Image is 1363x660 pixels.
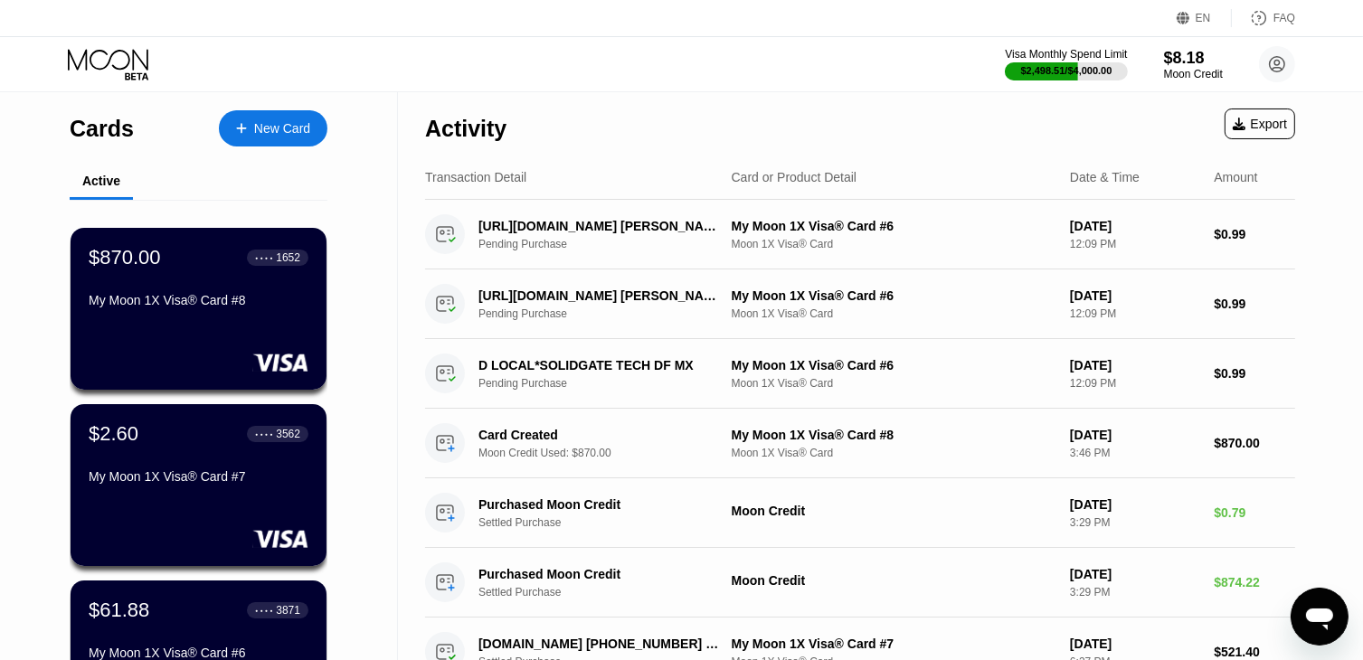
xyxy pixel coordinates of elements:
div: FAQ [1273,12,1295,24]
div: [DOMAIN_NAME] [PHONE_NUMBER] US [478,636,723,651]
div: Moon Credit [732,573,1055,588]
div: Amount [1214,170,1257,184]
div: Moon 1X Visa® Card [732,377,1055,390]
div: Pending Purchase [478,377,741,390]
div: My Moon 1X Visa® Card #6 [89,646,308,660]
div: Activity [425,116,506,142]
div: Purchased Moon CreditSettled PurchaseMoon Credit[DATE]3:29 PM$874.22 [425,548,1295,618]
div: [DATE] [1070,219,1199,233]
div: 1652 [276,251,300,264]
div: Export [1225,108,1295,139]
div: My Moon 1X Visa® Card #6 [732,219,1055,233]
div: New Card [254,121,310,137]
div: 3:29 PM [1070,586,1199,599]
div: 3:46 PM [1070,447,1199,459]
div: $874.22 [1214,575,1295,589]
div: Transaction Detail [425,170,526,184]
div: My Moon 1X Visa® Card #6 [732,358,1055,372]
div: Moon Credit [732,504,1055,518]
div: Visa Monthly Spend Limit [1005,48,1127,61]
div: $0.99 [1214,366,1295,381]
div: D LOCAL*SOLIDGATE TECH DF MX [478,358,723,372]
div: Moon Credit [1164,68,1223,80]
div: Pending Purchase [478,307,741,320]
div: EN [1196,12,1211,24]
div: Active [82,174,120,188]
div: $8.18 [1164,49,1223,68]
div: D LOCAL*SOLIDGATE TECH DF MXPending PurchaseMy Moon 1X Visa® Card #6Moon 1X Visa® Card[DATE]12:09... [425,339,1295,409]
div: [URL][DOMAIN_NAME] [PERSON_NAME]Pending PurchaseMy Moon 1X Visa® Card #6Moon 1X Visa® Card[DATE]1... [425,200,1295,269]
div: 12:09 PM [1070,238,1199,250]
div: [DATE] [1070,567,1199,581]
div: 12:09 PM [1070,307,1199,320]
div: My Moon 1X Visa® Card #7 [732,636,1055,651]
div: FAQ [1232,9,1295,27]
div: $61.88 [89,599,149,622]
div: ● ● ● ● [255,608,273,613]
div: My Moon 1X Visa® Card #8 [732,428,1055,442]
div: $521.40 [1214,645,1295,659]
div: Purchased Moon Credit [478,497,723,512]
div: [DATE] [1070,428,1199,442]
div: Moon Credit Used: $870.00 [478,447,741,459]
div: Settled Purchase [478,586,741,599]
div: $2.60● ● ● ●3562My Moon 1X Visa® Card #7 [71,404,327,566]
div: Export [1233,117,1287,131]
div: Moon 1X Visa® Card [732,238,1055,250]
div: [URL][DOMAIN_NAME] [PERSON_NAME] [478,288,723,303]
div: My Moon 1X Visa® Card #6 [732,288,1055,303]
div: $870.00 [1214,436,1295,450]
div: [DATE] [1070,358,1199,372]
div: [URL][DOMAIN_NAME] [PERSON_NAME]Pending PurchaseMy Moon 1X Visa® Card #6Moon 1X Visa® Card[DATE]1... [425,269,1295,339]
div: Card or Product Detail [732,170,857,184]
div: $870.00● ● ● ●1652My Moon 1X Visa® Card #8 [71,228,327,390]
div: [URL][DOMAIN_NAME] [PERSON_NAME] [478,219,723,233]
iframe: Button to launch messaging window [1291,588,1349,646]
div: $0.99 [1214,297,1295,311]
div: $8.18Moon Credit [1164,49,1223,80]
div: Purchased Moon CreditSettled PurchaseMoon Credit[DATE]3:29 PM$0.79 [425,478,1295,548]
div: $870.00 [89,246,161,269]
div: Moon 1X Visa® Card [732,307,1055,320]
div: My Moon 1X Visa® Card #8 [89,293,308,307]
div: ● ● ● ● [255,255,273,260]
div: 3871 [276,604,300,617]
div: 3562 [276,428,300,440]
div: My Moon 1X Visa® Card #7 [89,469,308,484]
div: Card CreatedMoon Credit Used: $870.00My Moon 1X Visa® Card #8Moon 1X Visa® Card[DATE]3:46 PM$870.00 [425,409,1295,478]
div: New Card [219,110,327,146]
div: 12:09 PM [1070,377,1199,390]
div: $2.60 [89,422,138,446]
div: [DATE] [1070,497,1199,512]
div: 3:29 PM [1070,516,1199,529]
div: [DATE] [1070,288,1199,303]
div: Purchased Moon Credit [478,567,723,581]
div: Card Created [478,428,723,442]
div: [DATE] [1070,636,1199,651]
div: Visa Monthly Spend Limit$2,498.51/$4,000.00 [1005,48,1127,80]
div: Pending Purchase [478,238,741,250]
div: Settled Purchase [478,516,741,529]
div: $0.79 [1214,505,1295,520]
div: Date & Time [1070,170,1140,184]
div: $2,498.51 / $4,000.00 [1021,65,1112,76]
div: $0.99 [1214,227,1295,241]
div: ● ● ● ● [255,431,273,437]
div: Cards [70,116,134,142]
div: EN [1177,9,1232,27]
div: Moon 1X Visa® Card [732,447,1055,459]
